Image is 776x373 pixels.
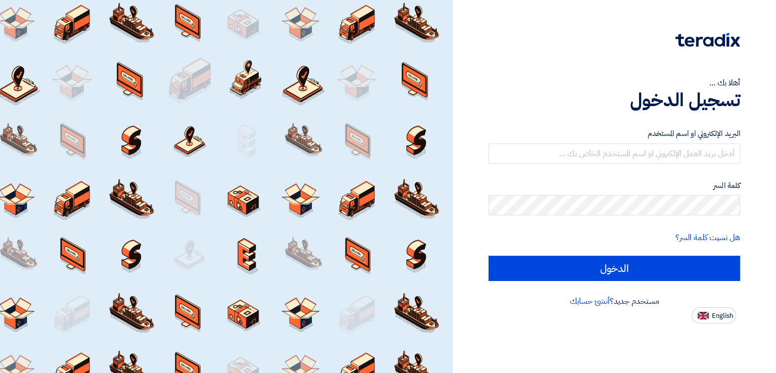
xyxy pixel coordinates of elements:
[675,231,740,244] a: هل نسيت كلمة السر؟
[489,256,740,281] input: الدخول
[692,307,736,323] button: English
[489,89,740,111] h1: تسجيل الدخول
[698,312,709,319] img: en-US.png
[712,312,733,319] span: English
[489,144,740,164] input: أدخل بريد العمل الإلكتروني او اسم المستخدم الخاص بك ...
[489,77,740,89] div: أهلا بك ...
[489,180,740,192] label: كلمة السر
[570,295,610,307] a: أنشئ حسابك
[675,33,740,47] img: Teradix logo
[489,128,740,139] label: البريد الإلكتروني او اسم المستخدم
[489,295,740,307] div: مستخدم جديد؟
